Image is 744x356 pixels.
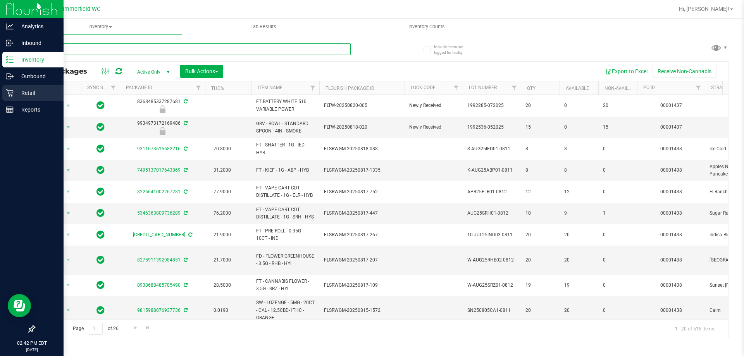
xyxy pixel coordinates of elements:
span: FLSRWGM-20250817-267 [324,231,400,239]
span: In Sync [96,186,105,197]
span: FT - PRE-ROLL - 0.35G - 10CT - IND [256,227,315,242]
span: 28.5000 [210,280,235,291]
a: 8226641002267281 [137,189,181,194]
span: 0 [603,256,632,264]
a: Lot Number [469,85,497,90]
span: FLSRWGM-20250818-088 [324,145,400,153]
span: FLSRWGM-20250817-207 [324,256,400,264]
span: Lab Results [240,23,287,30]
span: 0 [603,188,632,196]
a: Lock Code [411,85,436,90]
p: Inventory [14,55,60,64]
a: Non-Available [604,86,639,91]
p: 02:42 PM EDT [3,340,60,347]
a: Filter [508,81,521,95]
a: Item Name [258,85,282,90]
p: [DATE] [3,347,60,353]
span: 20 [525,256,555,264]
inline-svg: Reports [6,106,14,114]
a: Filter [450,81,463,95]
span: FT - SHATTER - 1G - IED - HYB [256,141,315,156]
iframe: Resource center [8,294,31,317]
span: In Sync [96,122,105,132]
span: In Sync [96,143,105,154]
span: 15 [603,124,632,131]
span: Bulk Actions [185,68,218,74]
inline-svg: Analytics [6,22,14,30]
span: 0.0190 [210,305,232,316]
span: select [64,165,73,176]
span: 31.2000 [210,165,235,176]
a: 9311673615682216 [137,146,181,151]
inline-svg: Inventory [6,56,14,64]
a: Go to the next page [130,323,141,333]
span: 20 [564,256,594,264]
span: select [64,255,73,265]
a: Strain [711,85,727,90]
span: Sync from Compliance System [183,257,188,263]
a: 8275911392984851 [137,257,181,263]
span: Sync from Compliance System [183,146,188,151]
span: select [64,122,73,133]
span: AUG25SRH01-0812 [467,210,516,217]
span: 21.9000 [210,229,235,241]
span: FT BATTERY WHITE 510 VARIABLE POWER [256,98,315,113]
a: 00001437 [660,124,682,130]
span: In Sync [96,305,105,316]
a: Filter [307,81,319,95]
span: GRV - BOWL - STANDARD SPOON - 4IN - SMOKE [256,120,315,135]
a: 00001438 [660,210,682,216]
span: select [64,186,73,197]
span: Sync from Compliance System [183,189,188,194]
span: 19 [564,282,594,289]
span: In Sync [96,165,105,175]
span: Inventory [19,23,182,30]
span: Sync from Compliance System [183,282,188,288]
a: 0938688485785490 [137,282,181,288]
span: 20 [564,231,594,239]
span: FT - VAPE CART CDT DISTILLATE - 1G - ELR - HYB [256,184,315,199]
span: FLSRWGM-20250817-1335 [324,167,400,174]
span: 10 [525,210,555,217]
a: Filter [692,81,705,95]
span: 70.8000 [210,143,235,155]
span: 20 [525,231,555,239]
span: 77.9000 [210,186,235,198]
span: select [64,305,73,316]
span: 20 [603,102,632,109]
a: Go to the last page [142,323,153,333]
button: Export to Excel [601,65,653,78]
span: FLSRWGM-20250817-752 [324,188,400,196]
div: Newly Received [119,105,206,113]
span: select [64,229,73,240]
a: Filter [192,81,205,95]
span: 0 [564,124,594,131]
a: Package ID [126,85,152,90]
span: S-AUG25IED01-0811 [467,145,516,153]
span: 19 [525,282,555,289]
span: Include items not tagged for facility [434,44,473,55]
span: 12 [525,188,555,196]
span: SW - LOZENGE - 5MG - 20CT - CAL - 12.5CBD-1THC - ORANGE [256,299,315,322]
a: 00001437 [660,103,682,108]
p: Outbound [14,72,60,81]
span: 0 [603,282,632,289]
span: FLSRWGM-20250817-447 [324,210,400,217]
inline-svg: Inbound [6,39,14,47]
a: Sync Status [87,85,117,90]
span: 21.7000 [210,255,235,266]
a: Inventory [19,19,182,35]
p: Retail [14,88,60,98]
p: Reports [14,105,60,114]
input: Search Package ID, Item Name, SKU, Lot or Part Number... [34,43,351,55]
div: Newly Received [119,127,206,135]
span: All Packages [40,67,95,76]
span: In Sync [96,255,105,265]
a: [CREDIT_CARD_NUMBER] [133,232,185,237]
p: Inbound [14,38,60,48]
span: FT - VAPE CART CDT DISTILLATE - 1G - SRH - HYS [256,206,315,221]
a: 00001438 [660,167,682,173]
span: FT - CANNABIS FLOWER - 3.5G - SRZ - HYI [256,278,315,292]
span: 0 [603,231,632,239]
a: Lab Results [182,19,345,35]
